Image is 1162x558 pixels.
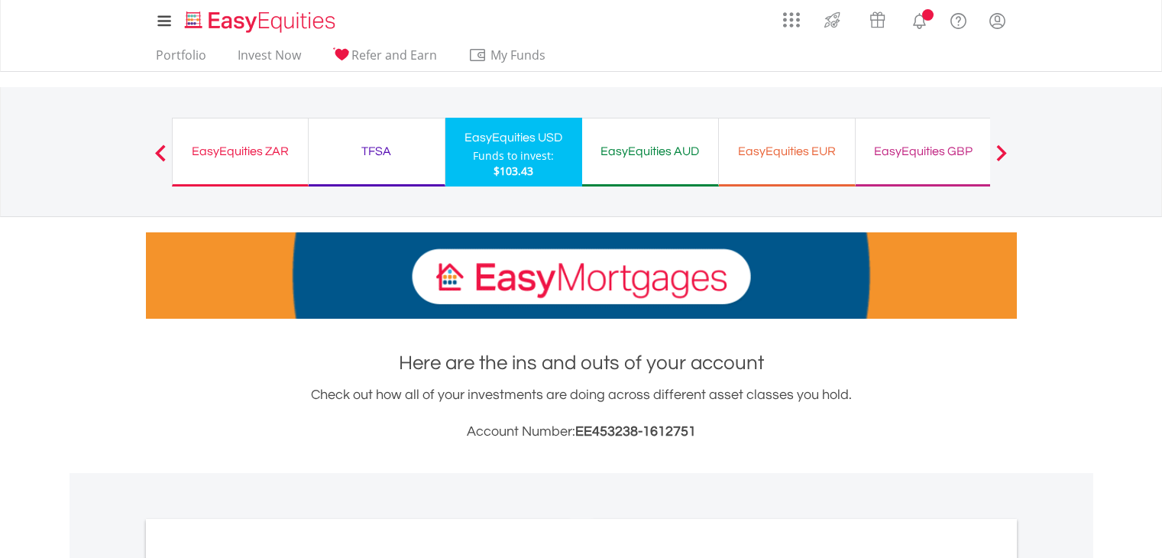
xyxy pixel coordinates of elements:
a: FAQ's and Support [939,4,978,34]
a: Notifications [900,4,939,34]
h3: Account Number: [146,421,1017,443]
img: EasyMortage Promotion Banner [146,232,1017,319]
div: EasyEquities USD [455,127,573,148]
img: thrive-v2.svg [820,8,845,32]
a: Refer and Earn [326,47,443,71]
a: AppsGrid [773,4,810,28]
a: Portfolio [150,47,212,71]
div: EasyEquities EUR [728,141,846,162]
div: EasyEquities GBP [865,141,982,162]
div: TFSA [318,141,435,162]
img: vouchers-v2.svg [865,8,890,32]
a: Vouchers [855,4,900,32]
div: EasyEquities AUD [591,141,709,162]
h1: Here are the ins and outs of your account [146,349,1017,377]
a: My Profile [978,4,1017,37]
span: $103.43 [494,164,533,178]
button: Next [986,152,1017,167]
div: EasyEquities ZAR [182,141,299,162]
a: Home page [179,4,341,34]
div: Check out how all of your investments are doing across different asset classes you hold. [146,384,1017,443]
span: EE453238-1612751 [575,424,696,439]
a: Invest Now [231,47,307,71]
div: Funds to invest: [473,148,554,164]
span: My Funds [468,45,568,65]
span: Refer and Earn [351,47,437,63]
img: grid-menu-icon.svg [783,11,800,28]
img: EasyEquities_Logo.png [182,9,341,34]
button: Previous [145,152,176,167]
